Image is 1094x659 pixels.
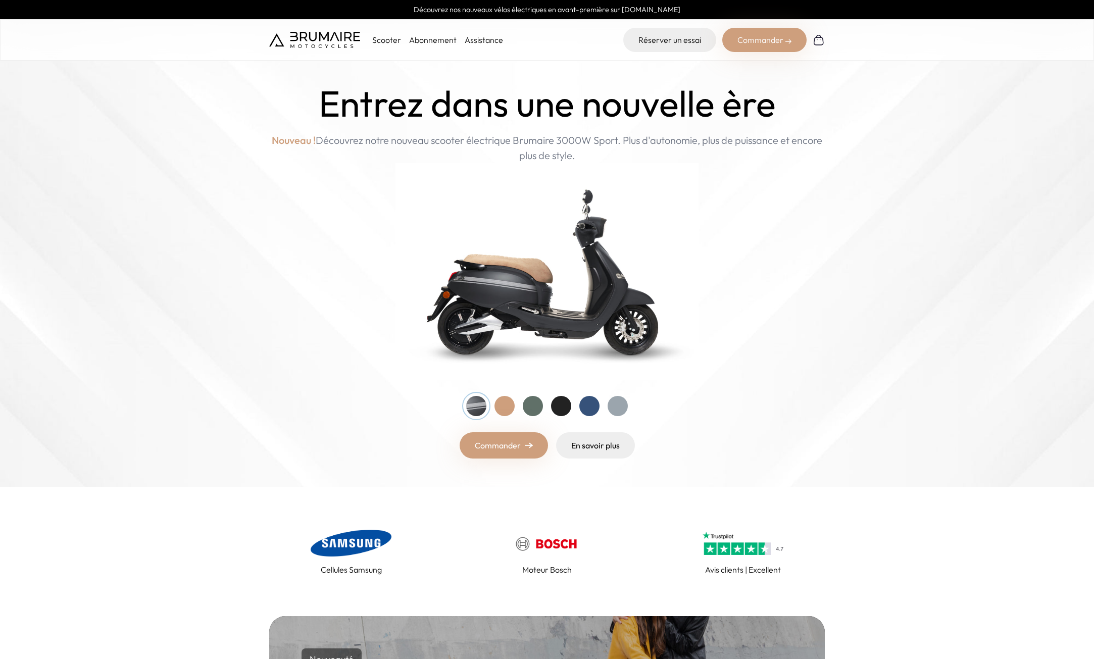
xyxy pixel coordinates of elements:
[409,35,457,45] a: Abonnement
[661,527,825,576] a: Avis clients | Excellent
[522,564,572,576] p: Moteur Bosch
[525,442,533,448] img: right-arrow.png
[722,28,807,52] div: Commander
[269,527,433,576] a: Cellules Samsung
[705,564,781,576] p: Avis clients | Excellent
[372,34,401,46] p: Scooter
[556,432,635,459] a: En savoir plus
[813,34,825,46] img: Panier
[465,527,629,576] a: Moteur Bosch
[460,432,548,459] a: Commander
[272,133,316,148] span: Nouveau !
[321,564,382,576] p: Cellules Samsung
[623,28,716,52] a: Réserver un essai
[319,83,776,125] h1: Entrez dans une nouvelle ère
[465,35,503,45] a: Assistance
[785,38,791,44] img: right-arrow-2.png
[269,133,825,163] p: Découvrez notre nouveau scooter électrique Brumaire 3000W Sport. Plus d'autonomie, plus de puissa...
[269,32,360,48] img: Brumaire Motocycles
